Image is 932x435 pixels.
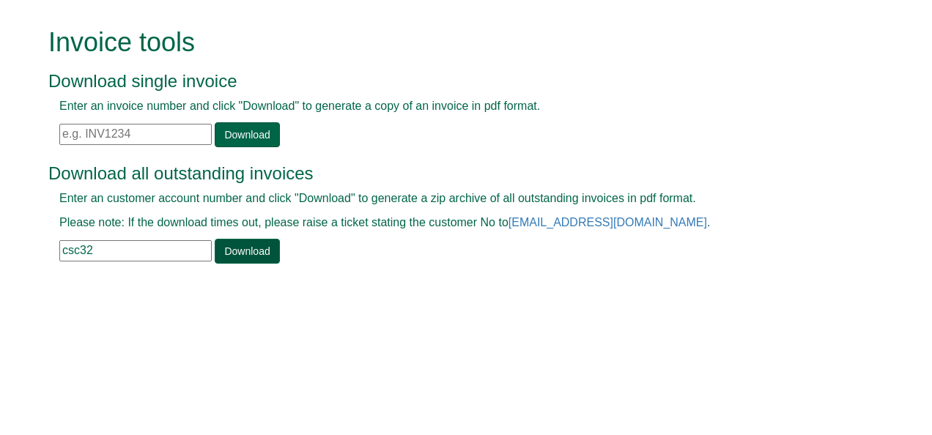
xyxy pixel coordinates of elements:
[48,72,851,91] h3: Download single invoice
[48,164,851,183] h3: Download all outstanding invoices
[59,215,840,231] p: Please note: If the download times out, please raise a ticket stating the customer No to .
[215,122,279,147] a: Download
[215,239,279,264] a: Download
[59,98,840,115] p: Enter an invoice number and click "Download" to generate a copy of an invoice in pdf format.
[508,216,707,228] a: [EMAIL_ADDRESS][DOMAIN_NAME]
[59,124,212,145] input: e.g. INV1234
[48,28,851,57] h1: Invoice tools
[59,190,840,207] p: Enter an customer account number and click "Download" to generate a zip archive of all outstandin...
[59,240,212,261] input: e.g. BLA02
